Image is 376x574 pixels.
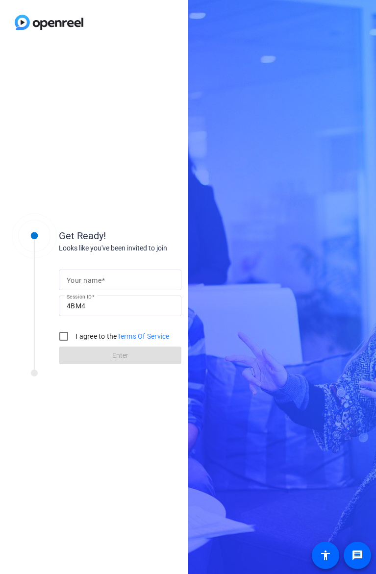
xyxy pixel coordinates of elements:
[117,332,170,340] a: Terms Of Service
[74,331,170,341] label: I agree to the
[67,294,92,299] mat-label: Session ID
[59,243,255,253] div: Looks like you've been invited to join
[351,549,363,561] mat-icon: message
[67,276,101,284] mat-label: Your name
[320,549,331,561] mat-icon: accessibility
[59,228,255,243] div: Get Ready!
